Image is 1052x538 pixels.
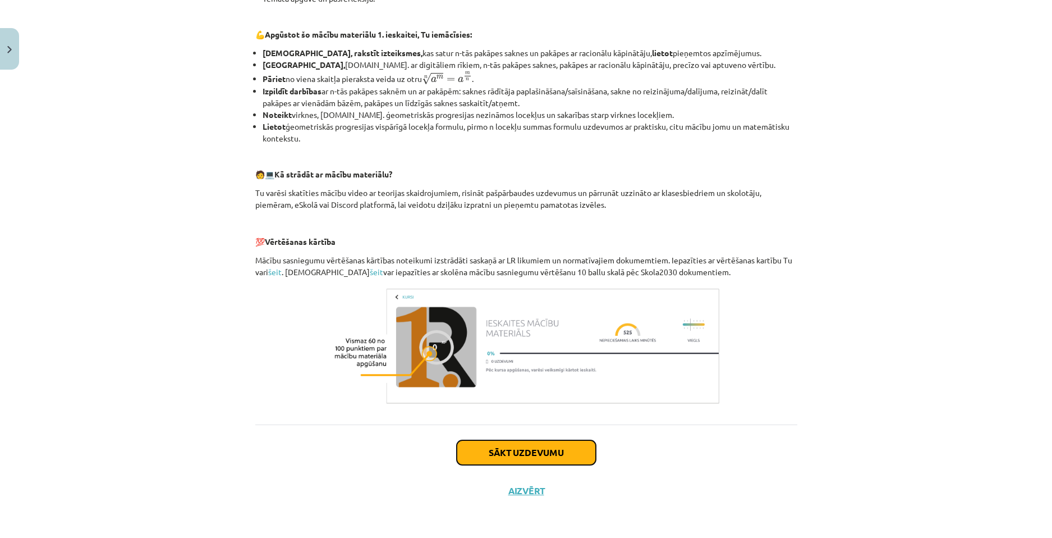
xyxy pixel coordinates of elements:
[263,48,422,58] b: [DEMOGRAPHIC_DATA], rakstīt izteiksmes,
[265,236,336,247] b: Vērtēšanas kārtība
[265,29,472,39] b: Apgūstot šo mācību materiālu 1. ieskaitei, Tu iemācīsies:
[263,85,797,109] li: ar n-tās pakāpes saknēm un ar pakāpēm: saknes rādītāja paplašināšana/saīsināšana, sakne no reizin...
[437,75,443,79] span: m
[263,60,345,70] b: [GEOGRAPHIC_DATA],
[447,77,455,82] span: =
[263,71,797,85] li: no viena skaitļa pieraksta veida uz otru .
[263,121,286,131] b: Lietot
[458,77,463,83] span: a
[268,267,282,277] a: šeit
[466,78,469,81] span: n
[465,72,470,75] span: m
[263,74,286,84] b: Pāriet
[263,109,797,121] li: virknes, [DOMAIN_NAME]. ģeometriskās progresijas nezināmos locekļus un sakarības starp virknes lo...
[457,440,596,465] button: Sākt uzdevumu
[255,187,797,211] p: Tu varēsi skatīties mācību video ar teorijas skaidrojumiem, risināt pašpārbaudes uzdevumus un pār...
[263,59,797,71] li: [DOMAIN_NAME]. ar digitāliem rīkiem, n-tās pakāpes saknes, pakāpes ar racionālu kāpinātāju, precī...
[7,46,12,53] img: icon-close-lesson-0947bae3869378f0d4975bcd49f059093ad1ed9edebbc8119c70593378902aed.svg
[255,254,797,278] p: Mācību sasniegumu vērtēšanas kārtības noteikumi izstrādāti saskaņā ar LR likumiem un normatīvajie...
[505,485,548,496] button: Aizvērt
[422,73,431,85] span: √
[255,236,797,248] p: 💯
[255,29,797,40] p: 💪
[370,267,383,277] a: šeit
[263,121,797,144] li: ģeometriskās progresijas vispārīgā locekļa formulu, pirmo n locekļu summas formulu uzdevumos ar p...
[255,168,797,180] p: 🧑 💻
[263,86,321,96] b: Izpildīt darbības
[274,169,392,179] b: Kā strādāt ar mācību materiālu?
[431,77,437,83] span: a
[263,110,292,120] b: Noteikt
[263,47,797,59] li: kas satur n-tās pakāpes saknes un pakāpes ar racionālu kāpinātāju, pieņemtos apzīmējumus.
[652,48,673,58] b: lietot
